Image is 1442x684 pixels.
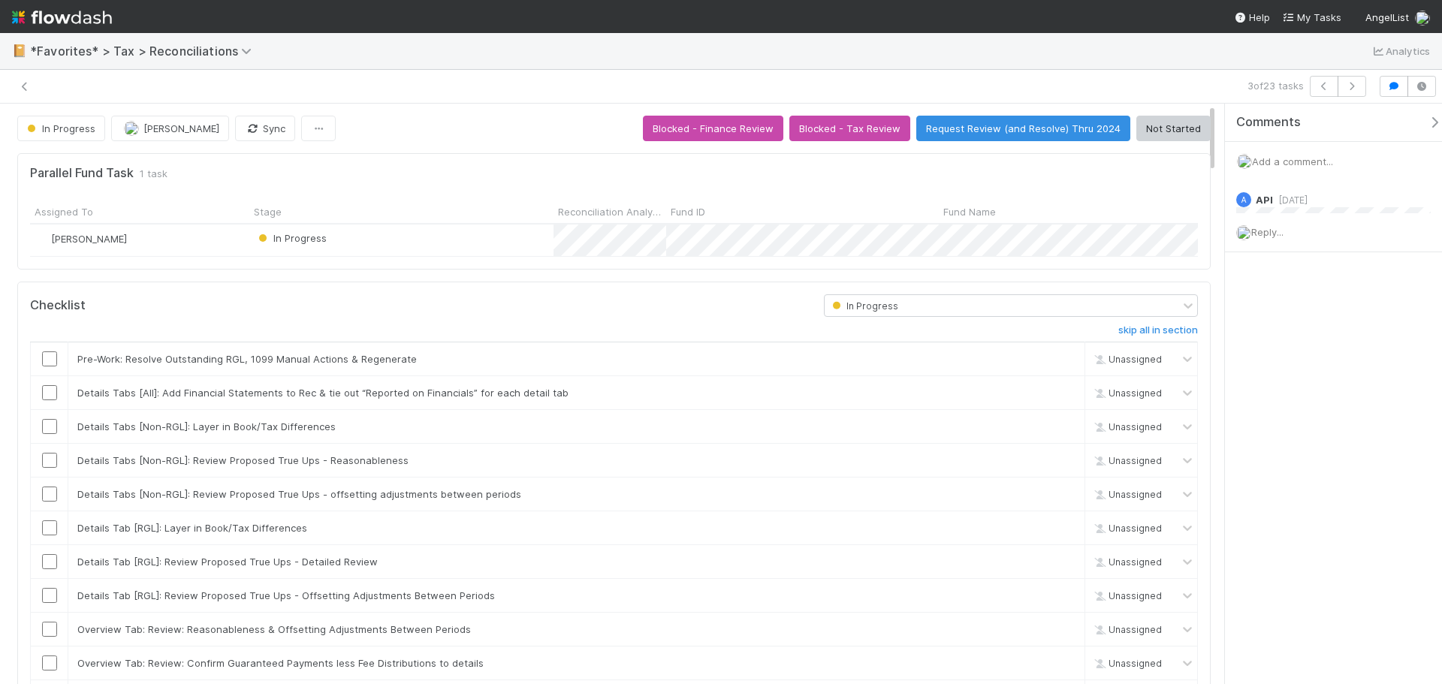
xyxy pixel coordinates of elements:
span: Unassigned [1091,556,1162,568]
span: In Progress [255,232,327,244]
div: Help [1234,10,1270,25]
span: Fund Name [943,204,996,219]
span: Add a comment... [1252,155,1333,167]
span: My Tasks [1282,11,1341,23]
span: [PERSON_NAME] [143,122,219,134]
span: Unassigned [1091,658,1162,669]
button: Not Started [1136,116,1211,141]
h5: Parallel Fund Task [30,166,134,181]
span: *Favorites* > Tax > Reconciliations [30,44,259,59]
h6: skip all in section [1118,324,1198,336]
span: Reply... [1251,226,1284,238]
button: Blocked - Tax Review [789,116,910,141]
button: [PERSON_NAME] [111,116,229,141]
span: Unassigned [1091,421,1162,432]
img: logo-inverted-e16ddd16eac7371096b0.svg [12,5,112,30]
span: Details Tabs [Non-RGL]: Review Proposed True Ups - Reasonableness [77,454,409,466]
span: In Progress [829,300,898,312]
span: 1 task [140,166,167,181]
span: Details Tabs [All]: Add Financial Statements to Rec & tie out “Reported on Financials” for each d... [77,387,569,399]
span: Unassigned [1091,489,1162,500]
span: Reconciliation Analysis ID [558,204,662,219]
span: Assigned To [35,204,93,219]
span: Unassigned [1091,354,1162,365]
span: [PERSON_NAME] [51,233,127,245]
button: Request Review (and Resolve) Thru 2024 [916,116,1130,141]
a: Analytics [1371,42,1430,60]
span: A [1241,196,1247,204]
a: My Tasks [1282,10,1341,25]
span: 3 of 23 tasks [1247,78,1304,93]
div: API [1236,192,1251,207]
h5: Checklist [30,298,86,313]
div: In Progress [255,231,327,246]
img: avatar_cfa6ccaa-c7d9-46b3-b608-2ec56ecf97ad.png [124,121,139,136]
span: Details Tabs [Non-RGL]: Review Proposed True Ups - offsetting adjustments between periods [77,488,521,500]
span: Unassigned [1091,590,1162,601]
span: 📔 [12,44,27,57]
a: skip all in section [1118,324,1198,342]
span: Stage [254,204,282,219]
div: [PERSON_NAME] [36,231,127,246]
span: Details Tab [RGL]: Review Proposed True Ups - Detailed Review [77,556,378,568]
span: Unassigned [1091,624,1162,635]
span: Pre-Work: Resolve Outstanding RGL, 1099 Manual Actions & Regenerate [77,353,417,365]
button: Sync [235,116,295,141]
img: avatar_cfa6ccaa-c7d9-46b3-b608-2ec56ecf97ad.png [1237,154,1252,169]
img: avatar_cfa6ccaa-c7d9-46b3-b608-2ec56ecf97ad.png [1236,225,1251,240]
button: Blocked - Finance Review [643,116,783,141]
img: avatar_cfa6ccaa-c7d9-46b3-b608-2ec56ecf97ad.png [1415,11,1430,26]
span: Overview Tab: Review: Confirm Guaranteed Payments less Fee Distributions to details [77,657,484,669]
span: Unassigned [1091,523,1162,534]
span: [DATE] [1273,194,1308,206]
span: Details Tabs [Non-RGL]: Layer in Book/Tax Differences [77,420,336,432]
span: Fund ID [671,204,705,219]
span: Details Tab [RGL]: Layer in Book/Tax Differences [77,522,307,534]
span: API [1256,194,1273,206]
span: Comments [1236,115,1301,130]
span: Details Tab [RGL]: Review Proposed True Ups - Offsetting Adjustments Between Periods [77,589,495,601]
span: Unassigned [1091,387,1162,399]
span: Overview Tab: Review: Reasonableness & Offsetting Adjustments Between Periods [77,623,471,635]
span: Unassigned [1091,455,1162,466]
img: avatar_cfa6ccaa-c7d9-46b3-b608-2ec56ecf97ad.png [37,233,49,245]
span: AngelList [1365,11,1409,23]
